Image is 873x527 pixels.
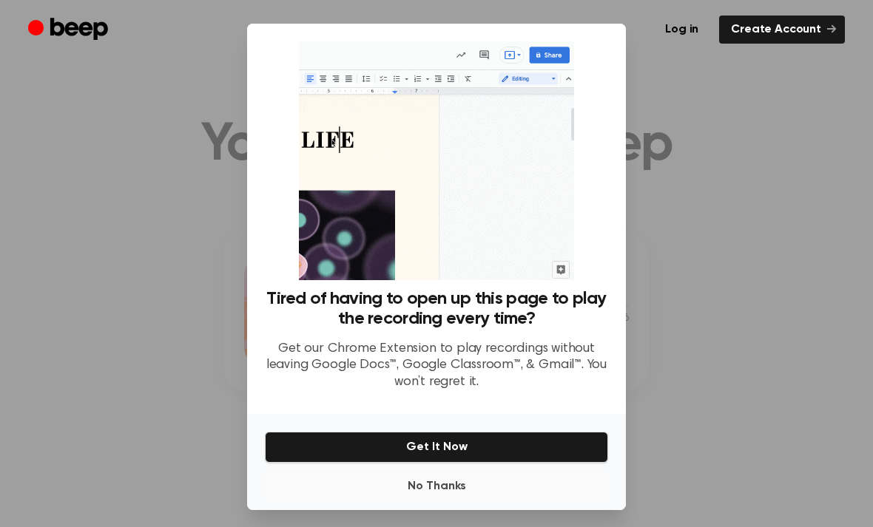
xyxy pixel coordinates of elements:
p: Get our Chrome Extension to play recordings without leaving Google Docs™, Google Classroom™, & Gm... [265,341,608,391]
button: Get It Now [265,432,608,463]
a: Log in [653,16,710,44]
h3: Tired of having to open up this page to play the recording every time? [265,289,608,329]
a: Create Account [719,16,845,44]
button: No Thanks [265,472,608,501]
img: Beep extension in action [299,41,573,280]
a: Beep [28,16,112,44]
